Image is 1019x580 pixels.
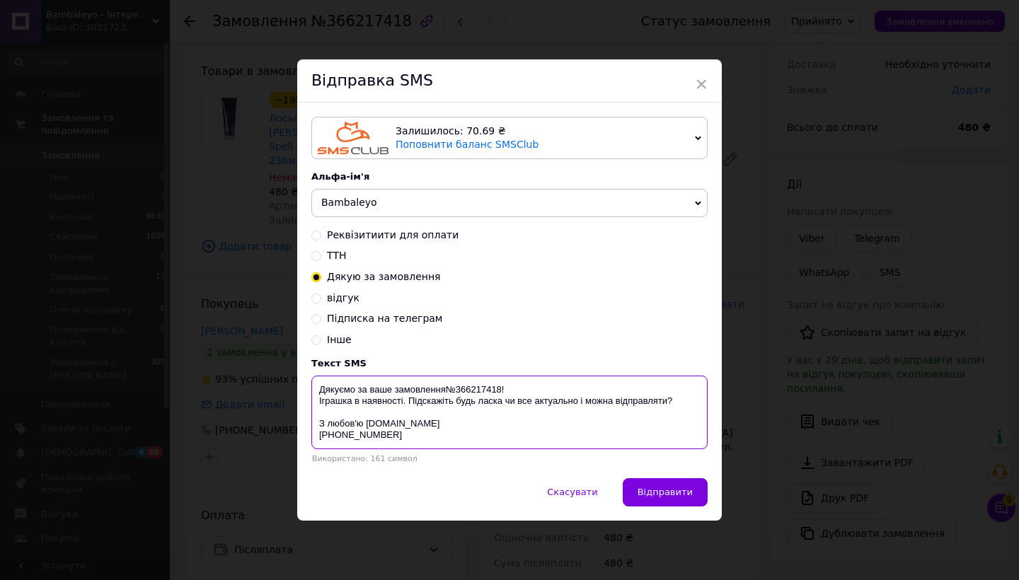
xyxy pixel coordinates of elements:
span: Альфа-ім'я [311,171,369,182]
button: Відправити [623,478,708,506]
span: × [695,72,708,96]
span: Відправити [638,487,693,497]
div: Використано: 161 символ [311,454,708,463]
button: Скасувати [532,478,612,506]
span: відгук [327,292,359,303]
span: Реквізитиити для оплати [327,229,459,240]
span: Bambaleyo [321,197,377,208]
div: Текст SMS [311,358,708,369]
a: Поповнити баланс SMSClub [396,139,539,150]
div: Залишилось: 70.69 ₴ [396,124,689,139]
span: Підписка на телеграм [327,313,442,324]
span: ТТН [327,250,347,261]
span: Скасувати [547,487,597,497]
span: Дякую за замовлення [327,271,441,282]
div: Відправка SMS [297,59,722,103]
textarea: Дякуємо за ваше замовлення№366217418! Іграшка в наявності. Підскажіть будь ласка чи все актуально... [311,376,708,449]
span: Інше [327,334,352,345]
